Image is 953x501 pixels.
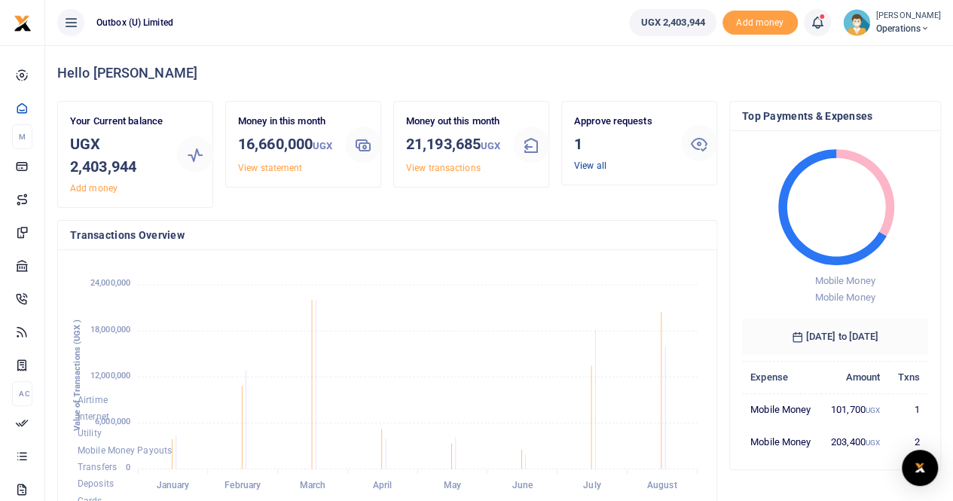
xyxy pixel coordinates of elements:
[72,319,82,432] text: Value of Transactions (UGX )
[373,480,393,490] tspan: April
[14,17,32,28] a: logo-small logo-large logo-large
[70,114,165,130] p: Your Current balance
[866,438,880,447] small: UGX
[814,275,875,286] span: Mobile Money
[225,480,261,490] tspan: February
[866,406,880,414] small: UGX
[843,9,941,36] a: profile-user [PERSON_NAME] Operations
[126,463,130,472] tspan: 0
[70,227,704,243] h4: Transactions Overview
[78,462,117,472] span: Transfers
[95,417,130,426] tspan: 6,000,000
[821,361,888,393] th: Amount
[78,429,102,439] span: Utility
[14,14,32,32] img: logo-small
[843,9,870,36] img: profile-user
[238,133,333,157] h3: 16,660,000
[888,426,928,457] td: 2
[78,479,114,490] span: Deposits
[300,480,326,490] tspan: March
[821,393,888,426] td: 101,700
[12,124,32,149] li: M
[157,480,190,490] tspan: January
[574,114,669,130] p: Approve requests
[574,160,606,171] a: View all
[70,133,165,178] h3: UGX 2,403,944
[90,16,179,29] span: Outbox (U) Limited
[876,10,941,23] small: [PERSON_NAME]
[444,480,461,490] tspan: May
[406,163,481,173] a: View transactions
[742,393,821,426] td: Mobile Money
[623,9,722,36] li: Wallet ballance
[583,480,600,490] tspan: July
[640,15,704,30] span: UGX 2,403,944
[512,480,533,490] tspan: June
[238,163,302,173] a: View statement
[821,426,888,457] td: 203,400
[742,361,821,393] th: Expense
[313,140,332,151] small: UGX
[876,22,941,35] span: Operations
[406,133,501,157] h3: 21,193,685
[481,140,500,151] small: UGX
[57,65,941,81] h4: Hello [PERSON_NAME]
[90,279,130,289] tspan: 24,000,000
[888,393,928,426] td: 1
[90,371,130,380] tspan: 12,000,000
[647,480,677,490] tspan: August
[78,411,109,422] span: Internet
[742,426,821,457] td: Mobile Money
[722,16,798,27] a: Add money
[742,108,928,124] h4: Top Payments & Expenses
[888,361,928,393] th: Txns
[722,11,798,35] li: Toup your wallet
[78,395,108,405] span: Airtime
[12,381,32,406] li: Ac
[90,325,130,335] tspan: 18,000,000
[70,183,118,194] a: Add money
[238,114,333,130] p: Money in this month
[629,9,716,36] a: UGX 2,403,944
[406,114,501,130] p: Money out this month
[722,11,798,35] span: Add money
[574,133,669,155] h3: 1
[742,319,928,355] h6: [DATE] to [DATE]
[902,450,938,486] div: Open Intercom Messenger
[814,292,875,303] span: Mobile Money
[78,445,172,456] span: Mobile Money Payouts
